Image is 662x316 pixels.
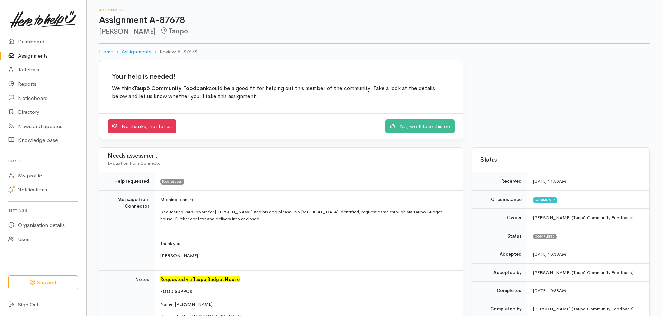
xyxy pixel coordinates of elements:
[533,215,634,221] span: [PERSON_NAME] (Taupō Community Foodbank)
[160,179,184,185] span: Food support
[472,282,527,300] td: Completed
[533,178,566,184] time: [DATE] 11:50AM
[99,190,155,270] td: Message from Connector
[99,172,155,191] td: Help requested
[160,289,197,294] span: FOOD SUPPORT:
[160,208,455,222] p: Requesting kai support for [PERSON_NAME] and his dog please. No [MEDICAL_DATA] identified, reques...
[472,190,527,209] td: Circumstance
[472,172,527,191] td: Received
[527,263,649,282] td: [PERSON_NAME] (Taupō Community Foodbank)
[112,73,450,80] h2: Your help is needed!
[160,301,455,308] p: Name: [PERSON_NAME]
[8,275,78,290] button: Support
[472,209,527,227] td: Owner
[108,153,455,160] h3: Needs assessment
[8,156,78,165] h6: Profile
[151,48,197,56] li: Review A-87678
[160,276,240,282] font: Requested via Taupo Budget House
[122,48,151,56] a: Assignments
[99,48,113,56] a: Home
[385,119,455,134] a: Yes, we'll take this on
[160,252,455,259] p: [PERSON_NAME]
[99,15,650,25] h1: Assignment A-87678
[99,27,650,35] h2: [PERSON_NAME]
[134,85,209,92] b: Taupō Community Foodbank
[533,251,566,257] time: [DATE] 10:38AM
[533,197,557,203] span: Community
[160,196,455,203] p: Morning team :)
[108,119,176,134] a: No thanks, not for us
[112,85,450,101] p: We think could be a good fit for helping out this member of the community. Take a look at the det...
[472,227,527,245] td: Status
[480,157,641,163] h3: Status
[160,27,188,35] span: Taupō
[160,240,455,247] p: Thank you!
[533,288,566,293] time: [DATE] 10:38AM
[472,263,527,282] td: Accepted by
[472,245,527,264] td: Accepted
[533,234,557,239] span: Completed
[99,44,650,60] nav: breadcrumb
[99,8,650,12] h6: Assignments
[8,206,78,215] h6: Settings
[108,160,162,166] span: Evaluation from Connector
